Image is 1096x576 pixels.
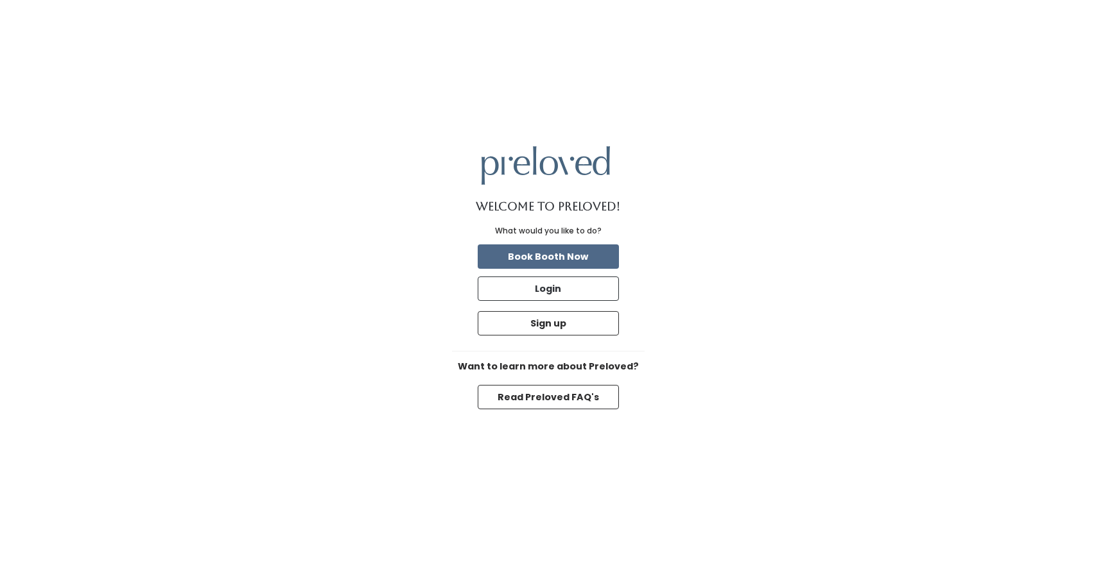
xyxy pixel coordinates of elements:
[495,225,602,237] div: What would you like to do?
[478,244,619,269] button: Book Booth Now
[478,385,619,409] button: Read Preloved FAQ's
[478,276,619,301] button: Login
[475,274,622,303] a: Login
[476,200,620,213] h1: Welcome to Preloved!
[475,309,622,338] a: Sign up
[478,311,619,335] button: Sign up
[452,362,645,372] h6: Want to learn more about Preloved?
[482,146,610,184] img: preloved logo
